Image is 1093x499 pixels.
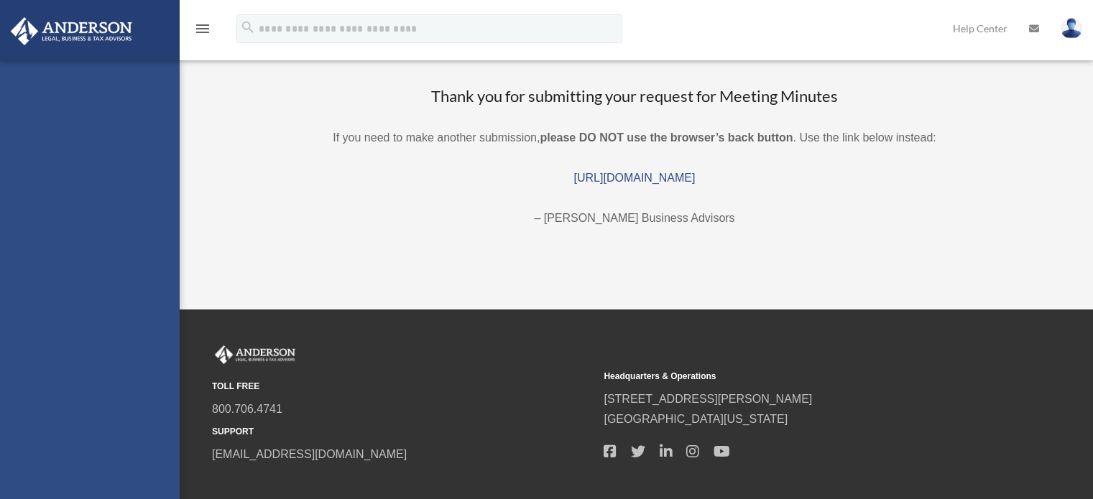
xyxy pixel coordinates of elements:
b: please DO NOT use the browser’s back button [540,131,793,144]
img: Anderson Advisors Platinum Portal [212,345,298,364]
img: User Pic [1061,18,1082,39]
a: [GEOGRAPHIC_DATA][US_STATE] [604,413,788,425]
small: SUPPORT [212,424,594,439]
a: [URL][DOMAIN_NAME] [574,172,696,184]
i: search [240,19,256,35]
h3: Thank you for submitting your request for Meeting Minutes [194,85,1075,108]
i: menu [194,20,211,37]
a: 800.706.4741 [212,403,282,415]
small: Headquarters & Operations [604,369,985,384]
p: – [PERSON_NAME] Business Advisors [194,208,1075,228]
p: If you need to make another submission, . Use the link below instead: [194,128,1075,148]
a: [STREET_ADDRESS][PERSON_NAME] [604,393,812,405]
small: TOLL FREE [212,379,594,394]
a: [EMAIL_ADDRESS][DOMAIN_NAME] [212,448,407,460]
a: menu [194,25,211,37]
img: Anderson Advisors Platinum Portal [6,17,137,45]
